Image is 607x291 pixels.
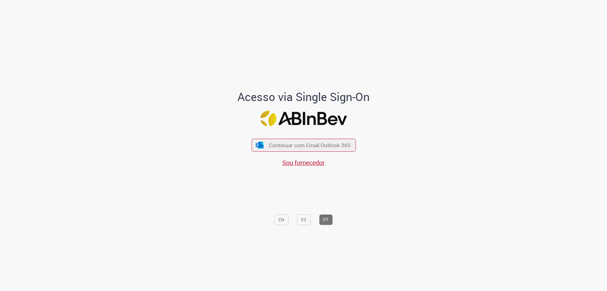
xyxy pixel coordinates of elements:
a: Sou fornecedor [282,158,325,167]
button: PT [319,214,333,225]
img: Logo ABInBev [260,111,347,126]
img: ícone Azure/Microsoft 360 [255,142,264,149]
h1: Acesso via Single Sign-On [216,91,391,103]
button: ES [297,214,310,225]
span: Continuar com Email Outlook 365 [269,142,351,149]
button: ícone Azure/Microsoft 360 Continuar com Email Outlook 365 [251,139,356,152]
button: EN [274,214,288,225]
